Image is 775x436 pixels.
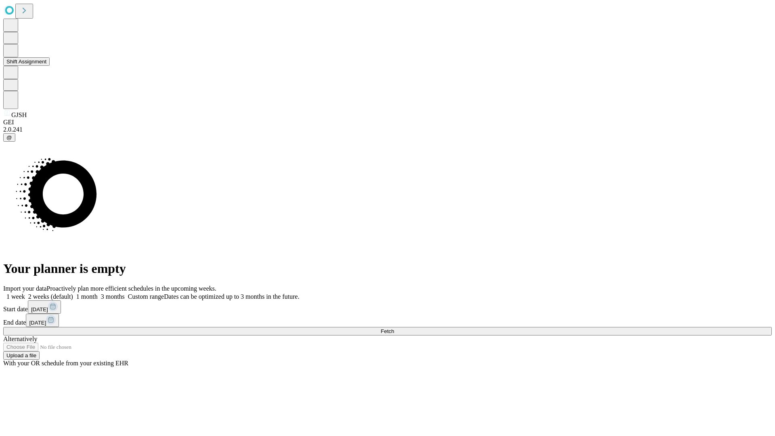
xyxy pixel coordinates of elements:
[31,306,48,312] span: [DATE]
[3,126,772,133] div: 2.0.241
[164,293,299,300] span: Dates can be optimized up to 3 months in the future.
[3,351,40,360] button: Upload a file
[28,300,61,314] button: [DATE]
[6,293,25,300] span: 1 week
[3,119,772,126] div: GEI
[3,285,47,292] span: Import your data
[26,314,59,327] button: [DATE]
[3,133,15,142] button: @
[3,327,772,335] button: Fetch
[28,293,73,300] span: 2 weeks (default)
[6,134,12,140] span: @
[101,293,125,300] span: 3 months
[128,293,164,300] span: Custom range
[76,293,98,300] span: 1 month
[11,111,27,118] span: GJSH
[3,314,772,327] div: End date
[3,300,772,314] div: Start date
[3,360,128,367] span: With your OR schedule from your existing EHR
[3,261,772,276] h1: Your planner is empty
[29,320,46,326] span: [DATE]
[3,335,37,342] span: Alternatively
[3,57,50,66] button: Shift Assignment
[381,328,394,334] span: Fetch
[47,285,216,292] span: Proactively plan more efficient schedules in the upcoming weeks.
